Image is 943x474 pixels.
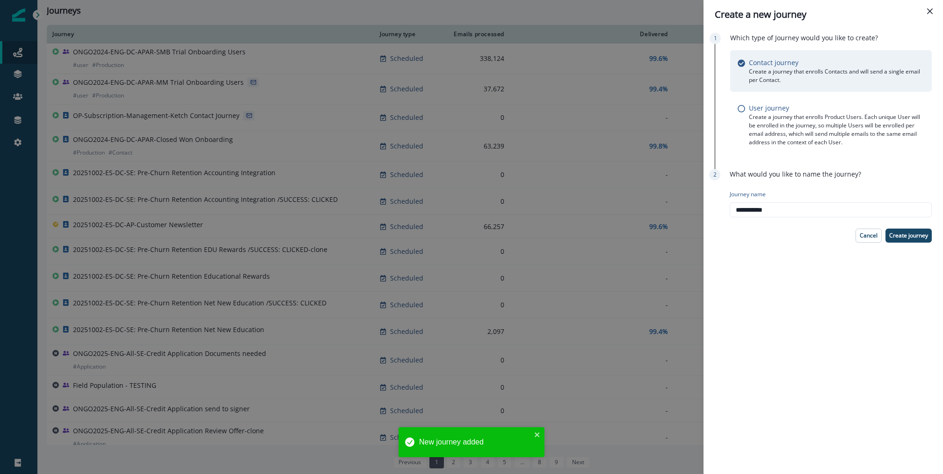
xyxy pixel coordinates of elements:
[730,33,878,43] p: Which type of Journey would you like to create?
[889,232,928,239] p: Create journey
[885,229,932,243] button: Create journey
[749,58,798,67] p: Contact journey
[419,437,531,448] div: New journey added
[715,7,932,22] div: Create a new journey
[749,103,789,113] p: User journey
[856,229,882,243] button: Cancel
[860,232,878,239] p: Cancel
[534,431,541,438] button: close
[730,169,861,179] p: What would you like to name the journey?
[713,170,717,179] p: 2
[749,113,924,147] p: Create a journey that enrolls Product Users. Each unique User will be enrolled in the journey, so...
[730,190,766,199] p: Journey name
[749,67,924,84] p: Create a journey that enrolls Contacts and will send a single email per Contact.
[714,34,717,43] p: 1
[922,4,937,19] button: Close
